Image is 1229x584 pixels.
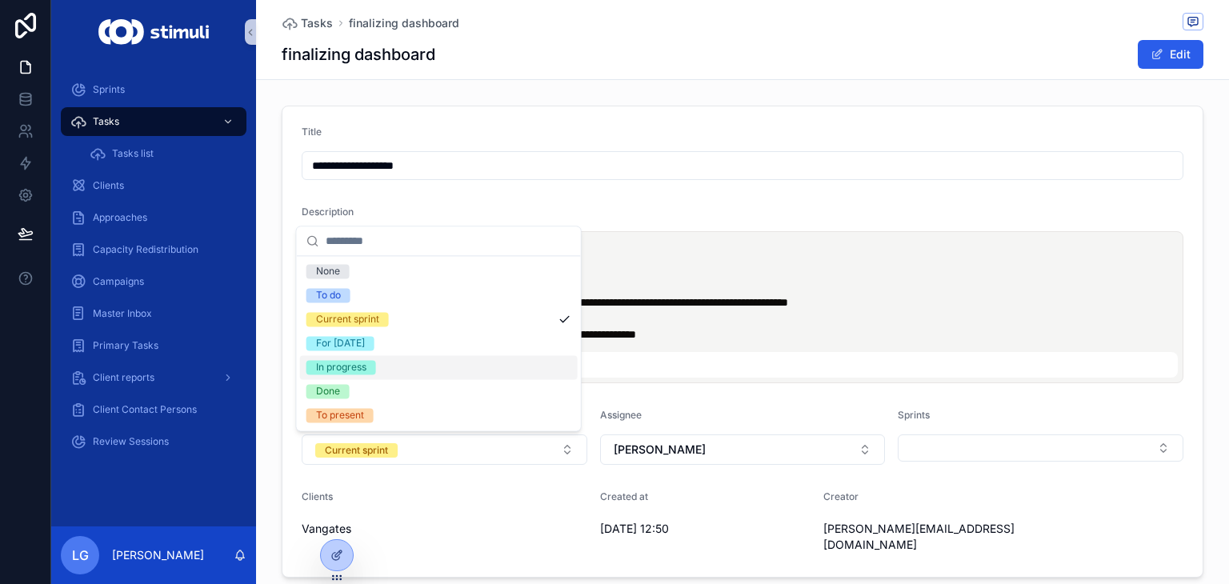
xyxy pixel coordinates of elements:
h1: finalizing dashboard [282,43,435,66]
span: Client reports [93,371,154,384]
a: Tasks [282,15,333,31]
a: Tasks list [80,139,246,168]
div: scrollable content [51,64,256,477]
button: Select Button [898,434,1183,462]
span: Campaigns [93,275,144,288]
span: Tasks [93,115,119,128]
a: Review Sessions [61,427,246,456]
a: Capacity Redistribution [61,235,246,264]
div: Current sprint [316,312,379,326]
span: Approaches [93,211,147,224]
div: To do [316,288,341,302]
button: Edit [1138,40,1203,69]
span: Master Inbox [93,307,152,320]
button: Select Button [302,434,587,465]
a: finalizing dashboard [349,15,459,31]
p: [PERSON_NAME] [112,547,204,563]
img: App logo [98,19,208,45]
button: Select Button [600,434,886,465]
div: Suggestions [297,256,581,430]
span: Tasks [301,15,333,31]
a: Client reports [61,363,246,392]
a: Approaches [61,203,246,232]
div: Current sprint [325,443,388,458]
span: Description [302,206,354,218]
a: Primary Tasks [61,331,246,360]
span: Primary Tasks [93,339,158,352]
a: Client Contact Persons [61,395,246,424]
span: Sprints [93,83,125,96]
span: Capacity Redistribution [93,243,198,256]
span: Review Sessions [93,435,169,448]
span: Vangates [302,521,351,537]
a: Campaigns [61,267,246,296]
a: Tasks [61,107,246,136]
div: For [DATE] [316,336,365,350]
span: Sprints [898,409,930,421]
div: In progress [316,360,366,374]
span: Clients [302,490,333,502]
a: Sprints [61,75,246,104]
span: [PERSON_NAME] [614,442,706,458]
span: Client Contact Persons [93,403,197,416]
span: [PERSON_NAME][EMAIL_ADDRESS][DOMAIN_NAME] [823,521,1035,553]
span: Creator [823,490,859,502]
div: None [316,264,340,278]
span: Created at [600,490,648,502]
span: LG [72,546,89,565]
div: To present [316,408,364,422]
span: Clients [93,179,124,192]
span: Assignee [600,409,642,421]
span: [DATE] 12:50 [600,521,811,537]
span: Tasks list [112,147,154,160]
a: Master Inbox [61,299,246,328]
a: Clients [61,171,246,200]
span: Title [302,126,322,138]
div: Done [316,384,340,398]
